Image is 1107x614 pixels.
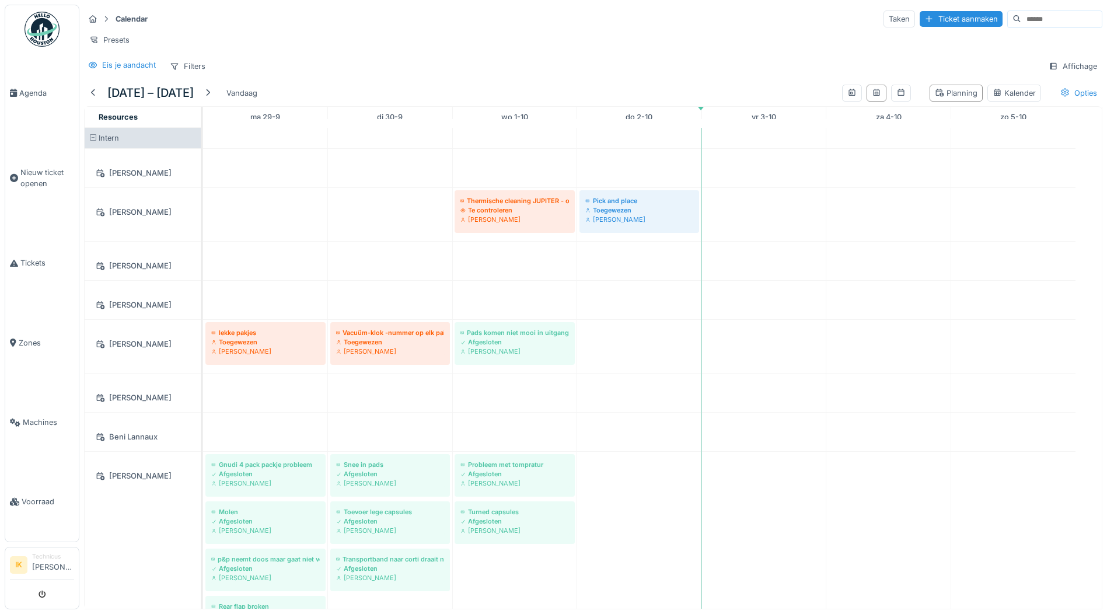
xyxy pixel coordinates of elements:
div: Gnudi 4 pack packje probleem [211,460,320,469]
div: [PERSON_NAME] [336,479,444,488]
div: [PERSON_NAME] [92,205,194,219]
div: Planning [935,88,977,99]
div: Eis je aandacht [102,60,156,71]
a: Agenda [5,53,79,132]
div: Probleem met tompratur [460,460,569,469]
div: [PERSON_NAME] [211,479,320,488]
a: Machines [5,383,79,462]
h5: [DATE] – [DATE] [107,86,194,100]
div: Thermische cleaning JUPITER - op woe 1/10 [460,196,569,205]
div: Vacuüm-klok -nummer op elk pakje printen [336,328,444,337]
div: [PERSON_NAME] [92,469,194,483]
div: Afgesloten [336,517,444,526]
a: Zones [5,303,79,382]
a: 5 oktober 2025 [997,109,1029,125]
span: Machines [23,417,74,428]
div: Turned capsules [460,507,569,517]
div: Toegewezen [585,205,693,215]
div: [PERSON_NAME] [92,337,194,351]
div: [PERSON_NAME] [92,390,194,405]
span: Voorraad [22,496,74,507]
div: Ticket aanmaken [920,11,1003,27]
div: Te controleren [460,205,569,215]
div: Molen [211,507,320,517]
a: 29 september 2025 [247,109,283,125]
div: Afgesloten [336,469,444,479]
div: Kalender [993,88,1036,99]
div: Beni Lannaux [92,430,194,444]
div: Afgesloten [211,517,320,526]
span: Agenda [19,88,74,99]
img: Badge_color-CXgf-gQk.svg [25,12,60,47]
a: 1 oktober 2025 [498,109,531,125]
div: lekke pakjes [211,328,320,337]
div: Rear flap broken [211,602,320,611]
div: Vandaag [222,85,262,101]
div: p&p neemt doos maar gaat niet verder [211,554,320,564]
div: [PERSON_NAME] [92,298,194,312]
a: Tickets [5,224,79,303]
span: Intern [99,134,119,142]
div: Opties [1055,85,1102,102]
a: 2 oktober 2025 [623,109,655,125]
div: [PERSON_NAME] [460,215,569,224]
span: Zones [19,337,74,348]
div: [PERSON_NAME] [211,347,320,356]
div: Afgesloten [211,469,320,479]
div: Afgesloten [336,564,444,573]
li: [PERSON_NAME] [32,552,74,577]
span: Resources [99,113,138,121]
div: [PERSON_NAME] [92,259,194,273]
div: [PERSON_NAME] [585,215,693,224]
div: Toegewezen [336,337,444,347]
div: [PERSON_NAME] [460,479,569,488]
span: Nieuw ticket openen [20,167,74,189]
a: 30 september 2025 [374,109,406,125]
div: Presets [84,32,135,48]
div: Afgesloten [460,469,569,479]
div: Transportband naar corti draait niet [336,554,444,564]
div: Filters [165,58,211,75]
div: [PERSON_NAME] [211,526,320,535]
span: Tickets [20,257,74,268]
div: Affichage [1043,58,1102,75]
div: Afgesloten [211,564,320,573]
li: IK [10,556,27,574]
div: Toevoer lege capsules [336,507,444,517]
a: Nieuw ticket openen [5,132,79,224]
div: [PERSON_NAME] [336,347,444,356]
strong: Calendar [111,13,152,25]
div: Snee in pads [336,460,444,469]
div: Toegewezen [211,337,320,347]
div: [PERSON_NAME] [92,166,194,180]
div: [PERSON_NAME] [460,526,569,535]
div: [PERSON_NAME] [211,573,320,582]
div: Taken [883,11,915,27]
div: Pick and place [585,196,693,205]
a: 3 oktober 2025 [749,109,779,125]
div: Pads komen niet mooi in uitgangsband naar esapack [460,328,569,337]
div: Afgesloten [460,517,569,526]
div: [PERSON_NAME] [336,526,444,535]
div: [PERSON_NAME] [460,347,569,356]
div: [PERSON_NAME] [336,573,444,582]
a: Voorraad [5,462,79,542]
a: 4 oktober 2025 [873,109,905,125]
div: Technicus [32,552,74,561]
div: Afgesloten [460,337,569,347]
a: IK Technicus[PERSON_NAME] [10,552,74,580]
